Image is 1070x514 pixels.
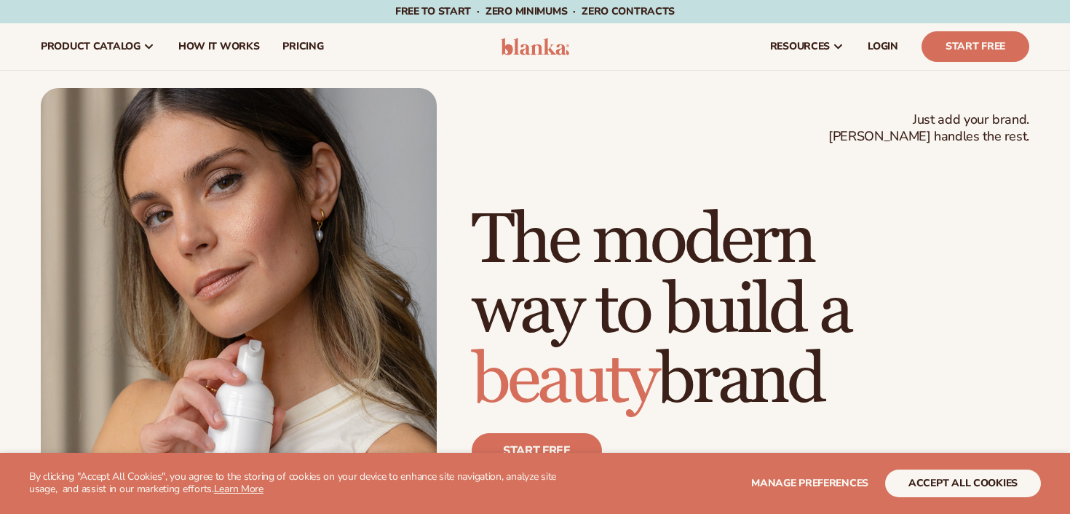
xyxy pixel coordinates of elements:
span: How It Works [178,41,260,52]
span: Free to start · ZERO minimums · ZERO contracts [395,4,675,18]
span: Just add your brand. [PERSON_NAME] handles the rest. [828,111,1029,146]
span: Manage preferences [751,476,868,490]
h1: The modern way to build a brand [472,206,1029,416]
img: logo [501,38,570,55]
a: Start free [472,433,602,468]
span: product catalog [41,41,140,52]
a: pricing [271,23,335,70]
p: By clicking "Accept All Cookies", you agree to the storing of cookies on your device to enhance s... [29,471,568,496]
span: resources [770,41,830,52]
span: beauty [472,338,657,423]
a: LOGIN [856,23,910,70]
a: Start Free [922,31,1029,62]
a: resources [758,23,856,70]
a: Learn More [214,482,263,496]
button: accept all cookies [885,470,1041,497]
a: How It Works [167,23,272,70]
button: Manage preferences [751,470,868,497]
span: LOGIN [868,41,898,52]
span: pricing [282,41,323,52]
a: product catalog [29,23,167,70]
